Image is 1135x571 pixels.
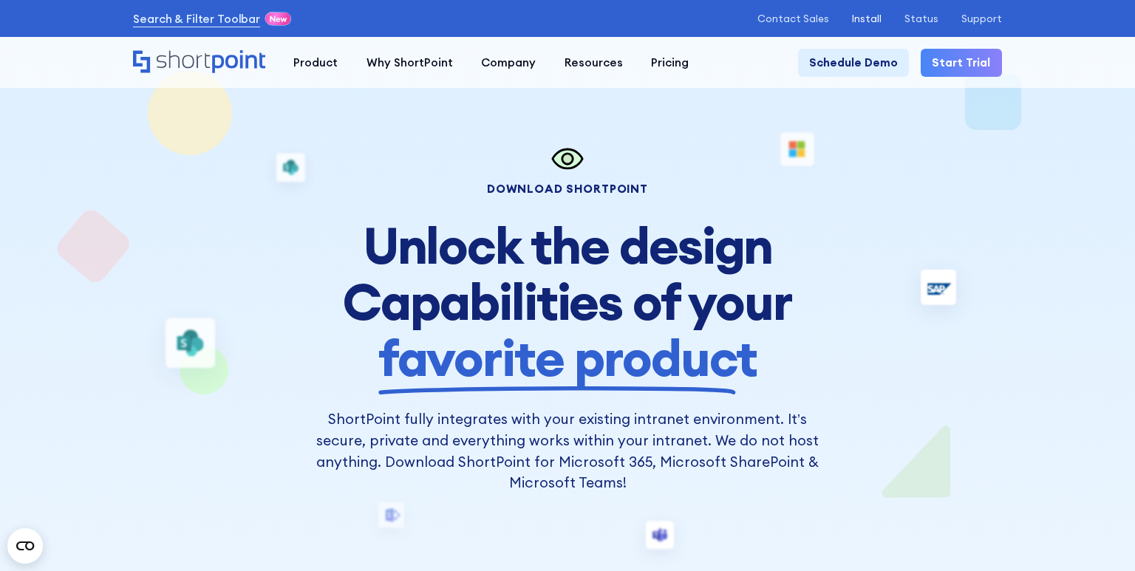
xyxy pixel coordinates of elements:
[961,13,1002,25] a: Support
[352,49,467,77] a: Why ShortPoint
[921,49,1002,77] a: Start Trial
[481,54,536,71] div: Company
[301,183,834,194] div: Download Shortpoint
[1061,500,1135,571] iframe: Chat Widget
[7,528,43,564] button: Open CMP widget
[301,217,834,386] h1: Unlock the design Capabilities of your
[798,49,910,77] a: Schedule Demo
[467,49,550,77] a: Company
[852,13,882,25] a: Install
[293,54,338,71] div: Product
[651,54,689,71] div: Pricing
[550,49,636,77] a: Resources
[757,13,829,25] a: Contact Sales
[565,54,623,71] div: Resources
[637,49,703,77] a: Pricing
[904,13,938,25] a: Status
[133,50,265,75] a: Home
[301,408,834,493] p: ShortPoint fully integrates with your existing intranet environment. It’s secure, private and eve...
[378,329,757,386] span: favorite product
[279,49,352,77] a: Product
[133,10,259,27] a: Search & Filter Toolbar
[367,54,453,71] div: Why ShortPoint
